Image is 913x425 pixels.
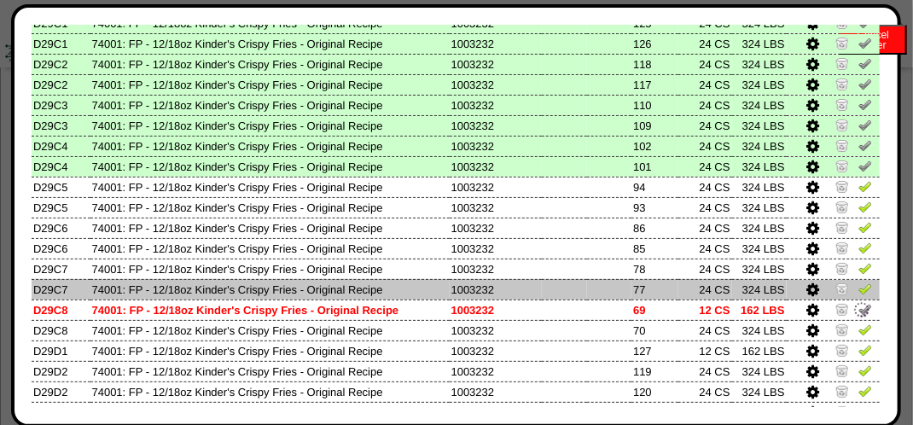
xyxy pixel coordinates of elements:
img: Un-Verify Pick [858,159,872,172]
td: 324 LBS [732,320,787,341]
td: 24 CS [678,197,732,218]
td: D29D2 [32,361,90,381]
td: 1003232 [450,95,542,115]
td: 1003232 [450,136,542,156]
td: 324 LBS [732,402,787,422]
td: D29C6 [32,218,90,238]
td: 1003232 [450,381,542,402]
td: 69 [631,300,678,320]
img: Verify Pick [858,384,872,398]
img: Verify Pick [858,364,872,377]
td: 324 LBS [732,197,787,218]
td: 1003232 [450,279,542,300]
td: 324 LBS [732,279,787,300]
td: 1003232 [450,177,542,197]
td: 1003232 [450,218,542,238]
td: 74001: FP - 12/18oz Kinder's Crispy Fries - Original Recipe [90,197,450,218]
td: 24 CS [678,238,732,259]
td: 1003232 [450,156,542,177]
img: Verify Pick [858,282,872,295]
td: 1003232 [450,361,542,381]
img: spinner-alpha-0.gif [852,300,871,319]
td: 24 CS [678,381,732,402]
img: Zero Item and Verify [835,200,849,213]
img: Verify Pick [858,241,872,254]
td: 78 [631,259,678,279]
td: 24 CS [678,74,732,95]
td: 74001: FP - 12/18oz Kinder's Crispy Fries - Original Recipe [90,381,450,402]
td: 324 LBS [732,238,787,259]
td: 1003232 [450,197,542,218]
td: 101 [631,156,678,177]
td: 24 CS [678,259,732,279]
td: 324 LBS [732,361,787,381]
img: Zero Item and Verify [835,77,849,90]
td: 119 [631,361,678,381]
td: 324 LBS [732,74,787,95]
td: 324 LBS [732,136,787,156]
td: 12 CS [678,300,732,320]
td: 24 CS [678,54,732,74]
td: 102 [631,136,678,156]
img: Un-Verify Pick [858,138,872,152]
td: 120 [631,381,678,402]
td: 324 LBS [732,54,787,74]
td: 85 [631,238,678,259]
img: Zero Item and Verify [835,36,849,49]
img: Zero Item and Verify [835,179,849,193]
td: 162 LBS [732,300,787,320]
img: Verify Pick [858,179,872,193]
td: 117 [631,74,678,95]
td: 74001: FP - 12/18oz Kinder's Crispy Fries - Original Recipe [90,300,450,320]
td: 1003232 [450,74,542,95]
td: 109 [631,115,678,136]
td: D29C2 [32,74,90,95]
td: 324 LBS [732,259,787,279]
td: 1003232 [450,300,542,320]
td: 324 LBS [732,33,787,54]
td: 24 CS [678,218,732,238]
td: 1003232 [450,238,542,259]
td: 24 CS [678,33,732,54]
img: Zero Item and Verify [835,220,849,234]
td: D29C4 [32,156,90,177]
td: 74001: FP - 12/18oz Kinder's Crispy Fries - Original Recipe [90,218,450,238]
td: 74001: FP - 12/18oz Kinder's Crispy Fries - Original Recipe [90,156,450,177]
td: 24 CS [678,361,732,381]
td: 74001: FP - 12/18oz Kinder's Crispy Fries - Original Recipe [90,402,450,422]
img: Zero Item and Verify [835,118,849,131]
td: 324 LBS [732,156,787,177]
td: 24 CS [678,95,732,115]
img: Zero Item and Verify [835,343,849,357]
td: D29C3 [32,115,90,136]
img: Verify Pick [858,323,872,336]
img: Zero Item and Verify [835,138,849,152]
td: 111 [631,402,678,422]
img: Zero Item and Verify [835,364,849,377]
td: 74001: FP - 12/18oz Kinder's Crispy Fries - Original Recipe [90,136,450,156]
td: 74001: FP - 12/18oz Kinder's Crispy Fries - Original Recipe [90,238,450,259]
td: 1003232 [450,402,542,422]
td: 12 CS [678,341,732,361]
img: Zero Item and Verify [835,97,849,111]
img: Zero Item and Verify [835,261,849,275]
td: 24 CS [678,156,732,177]
img: Verify Pick [858,261,872,275]
td: 127 [631,341,678,361]
td: D29C7 [32,279,90,300]
td: D29D2 [32,381,90,402]
img: Zero Item and Verify [835,323,849,336]
td: 24 CS [678,115,732,136]
td: 1003232 [450,33,542,54]
td: 24 CS [678,177,732,197]
td: 74001: FP - 12/18oz Kinder's Crispy Fries - Original Recipe [90,320,450,341]
td: 162 LBS [732,341,787,361]
td: 74001: FP - 12/18oz Kinder's Crispy Fries - Original Recipe [90,361,450,381]
img: Un-Verify Pick [858,97,872,111]
td: D29C7 [32,259,90,279]
td: D29C6 [32,238,90,259]
img: Un-Verify Pick [858,56,872,70]
td: 1003232 [450,320,542,341]
img: Verify Pick [858,405,872,418]
td: D29C4 [32,136,90,156]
